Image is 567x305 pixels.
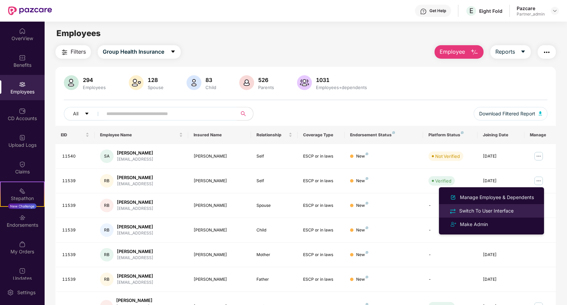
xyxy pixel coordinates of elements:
div: New Challenge [8,203,36,209]
div: 11539 [62,276,89,283]
th: Coverage Type [298,126,345,144]
button: Reportscaret-down [490,45,531,59]
div: [PERSON_NAME] [194,276,245,283]
div: RB [100,223,114,237]
img: svg+xml;base64,PHN2ZyB4bWxucz0iaHR0cDovL3d3dy53My5vcmcvMjAwMC9zdmciIHdpZHRoPSI4IiBoZWlnaHQ9IjgiIH... [366,152,368,155]
img: svg+xml;base64,PHN2ZyB4bWxucz0iaHR0cDovL3d3dy53My5vcmcvMjAwMC9zdmciIHhtbG5zOnhsaW5rPSJodHRwOi8vd3... [129,75,144,90]
td: - [423,243,478,267]
th: Employee Name [95,126,189,144]
div: [PERSON_NAME] [116,297,183,304]
div: 11539 [62,227,89,233]
div: New [356,252,368,258]
th: EID [55,126,95,144]
div: 1031 [315,77,368,83]
div: [PERSON_NAME] [117,273,153,279]
span: Employees [56,28,101,38]
div: Eight Fold [479,8,502,14]
div: Endorsement Status [350,132,417,138]
div: 128 [146,77,165,83]
span: Employee Name [100,132,178,138]
div: 294 [81,77,107,83]
div: [PERSON_NAME] [117,248,153,255]
span: caret-down [520,49,526,55]
div: [PERSON_NAME] [194,153,245,160]
img: svg+xml;base64,PHN2ZyBpZD0iSG9tZSIgeG1sbnM9Imh0dHA6Ly93d3cudzMub3JnLzIwMDAvc3ZnIiB3aWR0aD0iMjAiIG... [19,28,26,34]
div: [EMAIL_ADDRESS] [117,230,153,237]
div: Switch To User Interface [458,207,515,215]
div: Spouse [256,202,293,209]
td: - [423,218,478,243]
img: New Pazcare Logo [8,6,52,15]
div: Get Help [429,8,446,13]
div: [EMAIL_ADDRESS] [117,156,153,163]
img: svg+xml;base64,PHN2ZyBpZD0iRHJvcGRvd24tMzJ4MzIiIHhtbG5zPSJodHRwOi8vd3d3LnczLm9yZy8yMDAwL3N2ZyIgd2... [552,8,558,13]
div: Stepathon [1,195,44,202]
div: RB [100,174,114,188]
span: search [237,111,250,116]
div: Self [256,178,293,184]
div: RB [100,273,114,286]
img: svg+xml;base64,PHN2ZyBpZD0iTXlfT3JkZXJzIiBkYXRhLW5hbWU9Ik15IE9yZGVycyIgeG1sbnM9Imh0dHA6Ly93d3cudz... [19,241,26,248]
span: Relationship [256,132,288,138]
div: Partner_admin [517,11,545,17]
span: Filters [71,48,86,56]
img: svg+xml;base64,PHN2ZyB4bWxucz0iaHR0cDovL3d3dy53My5vcmcvMjAwMC9zdmciIHhtbG5zOnhsaW5rPSJodHRwOi8vd3... [470,48,478,56]
span: All [73,110,78,117]
img: svg+xml;base64,PHN2ZyB4bWxucz0iaHR0cDovL3d3dy53My5vcmcvMjAwMC9zdmciIHhtbG5zOnhsaW5rPSJodHRwOi8vd3... [297,75,312,90]
img: svg+xml;base64,PHN2ZyB4bWxucz0iaHR0cDovL3d3dy53My5vcmcvMjAwMC9zdmciIHdpZHRoPSI4IiBoZWlnaHQ9IjgiIH... [366,226,368,229]
div: ESCP or in laws [303,252,339,258]
button: search [237,107,253,120]
div: 11539 [62,178,89,184]
div: Verified [435,177,451,184]
div: Not Verified [435,153,460,160]
button: Download Filtered Report [474,107,547,120]
div: Father [256,276,293,283]
div: Platform Status [428,132,472,138]
div: Child [204,85,218,90]
img: svg+xml;base64,PHN2ZyB4bWxucz0iaHR0cDovL3d3dy53My5vcmcvMjAwMC9zdmciIHhtbG5zOnhsaW5rPSJodHRwOi8vd3... [539,111,542,115]
img: svg+xml;base64,PHN2ZyB4bWxucz0iaHR0cDovL3d3dy53My5vcmcvMjAwMC9zdmciIHhtbG5zOnhsaW5rPSJodHRwOi8vd3... [449,193,457,201]
th: Relationship [251,126,298,144]
span: Employee [440,48,465,56]
div: New [356,202,368,209]
img: svg+xml;base64,PHN2ZyBpZD0iU2V0dGluZy0yMHgyMCIgeG1sbnM9Imh0dHA6Ly93d3cudzMub3JnLzIwMDAvc3ZnIiB3aW... [7,289,14,296]
div: 526 [257,77,275,83]
div: Manage Employee & Dependents [459,194,535,201]
div: Settings [15,289,38,296]
img: svg+xml;base64,PHN2ZyBpZD0iSGVscC0zMngzMiIgeG1sbnM9Imh0dHA6Ly93d3cudzMub3JnLzIwMDAvc3ZnIiB3aWR0aD... [420,8,427,15]
img: svg+xml;base64,PHN2ZyB4bWxucz0iaHR0cDovL3d3dy53My5vcmcvMjAwMC9zdmciIHdpZHRoPSI4IiBoZWlnaHQ9IjgiIH... [461,131,464,134]
div: Make Admin [459,221,489,228]
img: manageButton [533,151,544,162]
th: Insured Name [188,126,251,144]
img: svg+xml;base64,PHN2ZyB4bWxucz0iaHR0cDovL3d3dy53My5vcmcvMjAwMC9zdmciIHdpZHRoPSIyNCIgaGVpZ2h0PSIyNC... [449,220,457,228]
div: Child [256,227,293,233]
div: [PERSON_NAME] [194,227,245,233]
img: svg+xml;base64,PHN2ZyB4bWxucz0iaHR0cDovL3d3dy53My5vcmcvMjAwMC9zdmciIHdpZHRoPSIyMSIgaGVpZ2h0PSIyMC... [19,188,26,194]
button: Group Health Insurancecaret-down [98,45,181,59]
div: [PERSON_NAME] [117,174,153,181]
div: Parents [257,85,275,90]
img: svg+xml;base64,PHN2ZyB4bWxucz0iaHR0cDovL3d3dy53My5vcmcvMjAwMC9zdmciIHdpZHRoPSIyNCIgaGVpZ2h0PSIyNC... [449,207,457,215]
img: svg+xml;base64,PHN2ZyB4bWxucz0iaHR0cDovL3d3dy53My5vcmcvMjAwMC9zdmciIHdpZHRoPSIyNCIgaGVpZ2h0PSIyNC... [543,48,551,56]
img: svg+xml;base64,PHN2ZyB4bWxucz0iaHR0cDovL3d3dy53My5vcmcvMjAwMC9zdmciIHdpZHRoPSI4IiBoZWlnaHQ9IjgiIH... [366,251,368,254]
div: [EMAIL_ADDRESS] [117,181,153,187]
div: [PERSON_NAME] [194,252,245,258]
button: Filters [55,45,91,59]
div: [PERSON_NAME] [117,199,153,205]
img: svg+xml;base64,PHN2ZyB4bWxucz0iaHR0cDovL3d3dy53My5vcmcvMjAwMC9zdmciIHdpZHRoPSI4IiBoZWlnaHQ9IjgiIH... [366,276,368,278]
div: Spouse [146,85,165,90]
span: EID [61,132,84,138]
div: SA [100,149,114,163]
img: svg+xml;base64,PHN2ZyBpZD0iQ0RfQWNjb3VudHMiIGRhdGEtbmFtZT0iQ0QgQWNjb3VudHMiIHhtbG5zPSJodHRwOi8vd3... [19,108,26,114]
div: [PERSON_NAME] [194,202,245,209]
th: Manage [524,126,556,144]
div: 11539 [62,252,89,258]
img: svg+xml;base64,PHN2ZyBpZD0iQ2xhaW0iIHhtbG5zPSJodHRwOi8vd3d3LnczLm9yZy8yMDAwL3N2ZyIgd2lkdGg9IjIwIi... [19,161,26,168]
div: [DATE] [483,153,519,160]
img: svg+xml;base64,PHN2ZyB4bWxucz0iaHR0cDovL3d3dy53My5vcmcvMjAwMC9zdmciIHdpZHRoPSI4IiBoZWlnaHQ9IjgiIH... [366,177,368,180]
span: caret-down [84,111,89,117]
img: svg+xml;base64,PHN2ZyBpZD0iRW1wbG95ZWVzIiB4bWxucz0iaHR0cDovL3d3dy53My5vcmcvMjAwMC9zdmciIHdpZHRoPS... [19,81,26,88]
th: Joining Date [477,126,524,144]
div: [EMAIL_ADDRESS] [117,255,153,261]
img: svg+xml;base64,PHN2ZyBpZD0iVXBkYXRlZCIgeG1sbnM9Imh0dHA6Ly93d3cudzMub3JnLzIwMDAvc3ZnIiB3aWR0aD0iMj... [19,268,26,274]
